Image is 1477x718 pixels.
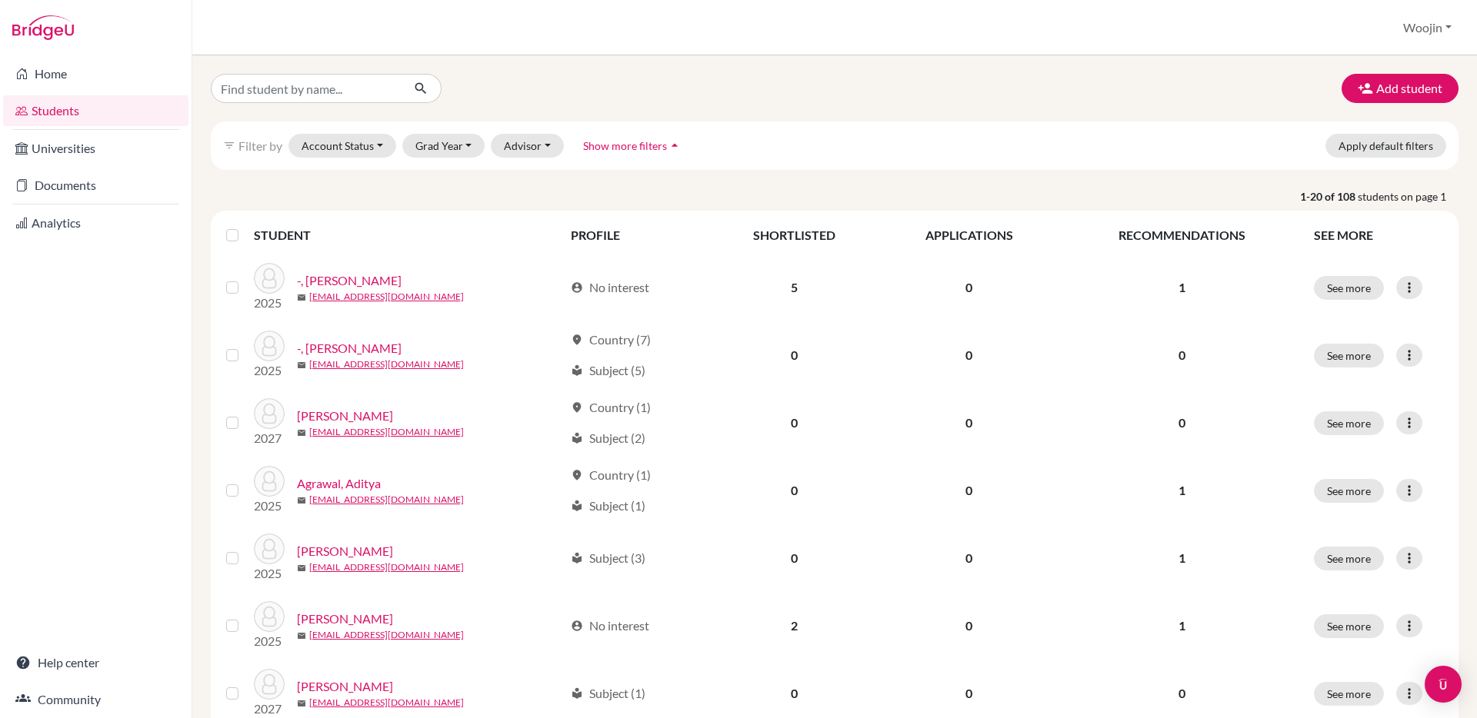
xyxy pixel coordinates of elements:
[709,457,879,524] td: 0
[223,139,235,151] i: filter_list
[667,138,682,153] i: arrow_drop_up
[571,466,651,484] div: Country (1)
[879,457,1059,524] td: 0
[238,138,282,153] span: Filter by
[570,134,695,158] button: Show more filtersarrow_drop_up
[297,699,306,708] span: mail
[1069,346,1295,364] p: 0
[1300,188,1358,204] strong: 1-20 of 108
[1069,549,1295,567] p: 1
[571,500,583,512] span: local_library
[1314,411,1384,435] button: See more
[3,133,188,164] a: Universities
[1069,481,1295,500] p: 1
[562,217,709,254] th: PROFILE
[1396,13,1459,42] button: Woojin
[254,429,285,447] p: 2027
[297,361,306,370] span: mail
[297,563,306,573] span: mail
[571,398,651,417] div: Country (1)
[254,632,285,650] p: 2025
[571,620,583,632] span: account_circle
[571,401,583,414] span: location_on
[297,496,306,505] span: mail
[571,281,583,294] span: account_circle
[1314,547,1384,570] button: See more
[571,432,583,444] span: local_library
[3,684,188,715] a: Community
[1358,188,1459,204] span: students on page 1
[879,592,1059,660] td: 0
[211,74,402,103] input: Find student by name...
[297,339,402,357] a: -, [PERSON_NAME]
[571,549,645,567] div: Subject (3)
[571,552,583,564] span: local_library
[254,497,285,515] p: 2025
[1314,682,1384,706] button: See more
[1425,666,1462,703] div: Open Intercom Messenger
[297,610,393,628] a: [PERSON_NAME]
[309,696,464,710] a: [EMAIL_ADDRESS][DOMAIN_NAME]
[1314,344,1384,367] button: See more
[571,469,583,481] span: location_on
[709,217,879,254] th: SHORTLISTED
[297,293,306,302] span: mail
[297,407,393,425] a: [PERSON_NAME]
[12,15,74,40] img: Bridge-U
[1069,617,1295,635] p: 1
[254,294,285,312] p: 2025
[297,631,306,640] span: mail
[571,278,649,297] div: No interest
[254,534,285,564] img: Ahsan, Amir
[1342,74,1459,103] button: Add student
[709,254,879,321] td: 5
[571,364,583,377] span: local_library
[309,628,464,642] a: [EMAIL_ADDRESS][DOMAIN_NAME]
[254,466,285,497] img: Agrawal, Aditya
[571,429,645,447] div: Subject (2)
[709,592,879,660] td: 2
[254,263,285,294] img: -, Shalibeth Tiffany
[309,357,464,371] a: [EMAIL_ADDRESS][DOMAIN_NAME]
[1314,479,1384,503] button: See more
[297,428,306,437] span: mail
[583,139,667,152] span: Show more filters
[297,542,393,560] a: [PERSON_NAME]
[879,389,1059,457] td: 0
[297,677,393,696] a: [PERSON_NAME]
[254,217,562,254] th: STUDENT
[402,134,485,158] button: Grad Year
[571,497,645,515] div: Subject (1)
[571,687,583,700] span: local_library
[491,134,564,158] button: Advisor
[309,560,464,574] a: [EMAIL_ADDRESS][DOMAIN_NAME]
[254,601,285,632] img: Alahakone, Nathan
[3,95,188,126] a: Students
[879,217,1059,254] th: APPLICATIONS
[709,321,879,389] td: 0
[571,331,651,349] div: Country (7)
[254,331,285,361] img: -, Thiri Cho Thaw
[254,398,285,429] img: Adhikari, Yatharth
[1069,414,1295,432] p: 0
[254,564,285,583] p: 2025
[254,669,285,700] img: Alahakone, Shanessa Thisenka
[3,647,188,678] a: Help center
[709,524,879,592] td: 0
[309,493,464,507] a: [EMAIL_ADDRESS][DOMAIN_NAME]
[3,170,188,201] a: Documents
[571,684,645,703] div: Subject (1)
[1059,217,1305,254] th: RECOMMENDATIONS
[309,425,464,439] a: [EMAIL_ADDRESS][DOMAIN_NAME]
[254,700,285,718] p: 2027
[3,208,188,238] a: Analytics
[297,474,381,493] a: Agrawal, Aditya
[879,254,1059,321] td: 0
[1069,278,1295,297] p: 1
[571,361,645,380] div: Subject (5)
[288,134,396,158] button: Account Status
[1314,276,1384,300] button: See more
[254,361,285,380] p: 2025
[571,617,649,635] div: No interest
[3,58,188,89] a: Home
